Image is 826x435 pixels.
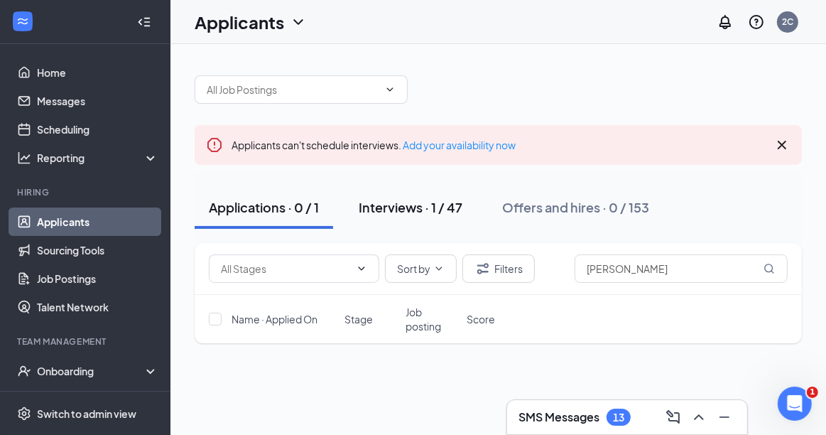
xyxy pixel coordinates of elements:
[17,407,31,421] svg: Settings
[748,14,765,31] svg: QuestionInfo
[397,264,430,274] span: Sort by
[713,406,736,429] button: Minimize
[37,115,158,144] a: Scheduling
[37,293,158,321] a: Talent Network
[575,254,788,283] input: Search in applications
[403,139,516,151] a: Add your availability now
[37,407,136,421] div: Switch to admin view
[467,312,495,326] span: Score
[665,409,682,426] svg: ComposeMessage
[433,263,445,274] svg: ChevronDown
[763,263,775,274] svg: MagnifyingGlass
[195,10,284,34] h1: Applicants
[209,198,319,216] div: Applications · 0 / 1
[356,263,367,274] svg: ChevronDown
[17,186,156,198] div: Hiring
[385,254,457,283] button: Sort byChevronDown
[662,406,685,429] button: ComposeMessage
[290,14,307,31] svg: ChevronDown
[474,260,491,277] svg: Filter
[502,198,649,216] div: Offers and hires · 0 / 153
[384,84,396,95] svg: ChevronDown
[16,14,30,28] svg: WorkstreamLogo
[17,151,31,165] svg: Analysis
[462,254,535,283] button: Filter Filters
[807,387,818,398] span: 1
[690,409,707,426] svg: ChevronUp
[359,198,462,216] div: Interviews · 1 / 47
[17,335,156,348] div: Team Management
[37,151,159,165] div: Reporting
[221,261,350,276] input: All Stages
[406,305,458,333] span: Job posting
[37,264,158,293] a: Job Postings
[207,82,379,97] input: All Job Postings
[232,312,317,326] span: Name · Applied On
[778,387,812,421] iframe: Intercom live chat
[137,15,151,29] svg: Collapse
[613,412,624,424] div: 13
[782,16,793,28] div: 2C
[37,208,158,236] a: Applicants
[345,312,374,326] span: Stage
[37,58,158,87] a: Home
[17,364,31,378] svg: UserCheck
[518,409,599,425] h3: SMS Messages
[37,236,158,264] a: Sourcing Tools
[37,364,146,378] div: Onboarding
[717,14,734,31] svg: Notifications
[688,406,710,429] button: ChevronUp
[206,136,223,154] svg: Error
[232,139,516,151] span: Applicants can't schedule interviews.
[37,385,158,414] a: Team
[716,409,733,426] svg: Minimize
[773,136,790,154] svg: Cross
[37,87,158,115] a: Messages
